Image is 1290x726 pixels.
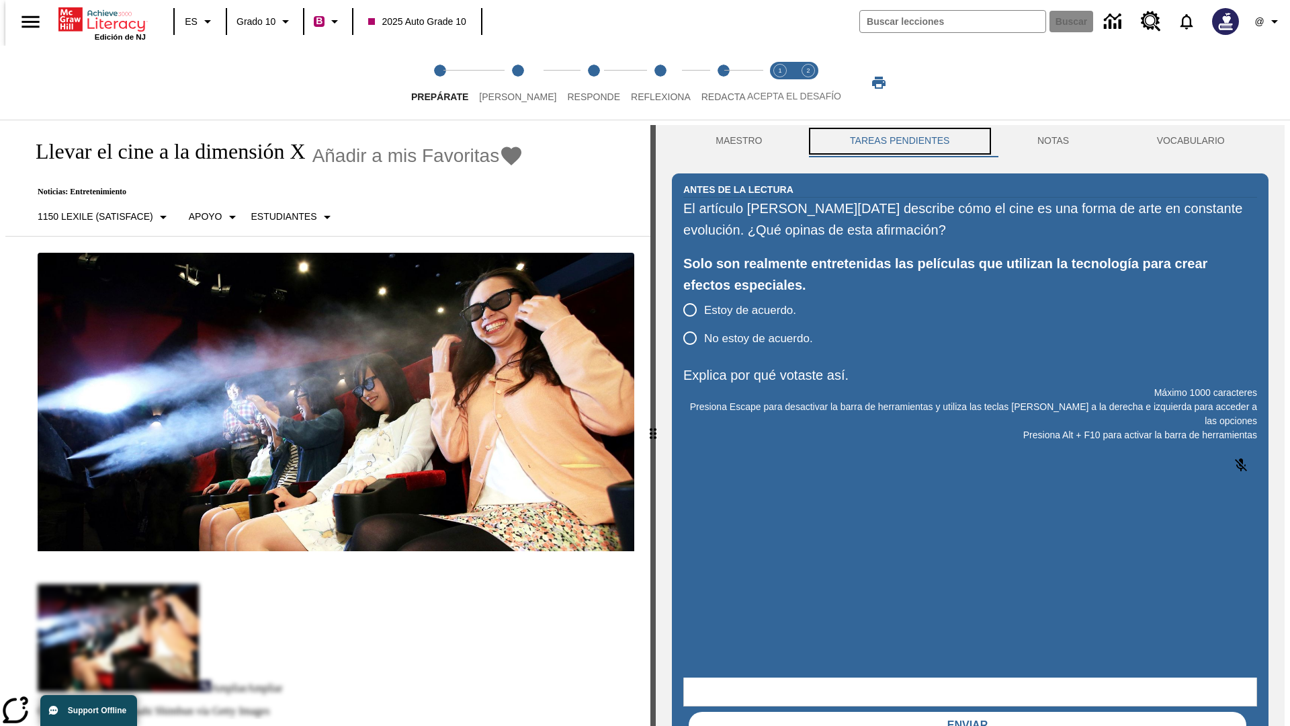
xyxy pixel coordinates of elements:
span: Grado 10 [236,15,275,29]
div: Pulsa la tecla de intro o la barra espaciadora y luego presiona las flechas de derecha e izquierd... [650,125,656,726]
p: Estudiantes [251,210,317,224]
button: Perfil/Configuración [1247,9,1290,34]
button: Responde step 3 of 5 [556,46,631,120]
h2: Antes de la lectura [683,182,793,197]
button: Haga clic para activar la función de reconocimiento de voz [1225,449,1257,481]
button: Tipo de apoyo, Apoyo [183,205,246,229]
button: Acepta el desafío contesta step 2 of 2 [789,46,828,120]
div: Solo son realmente entretenidas las películas que utilizan la tecnología para crear efectos espec... [683,253,1257,296]
span: Añadir a mis Favoritas [312,145,500,167]
span: Reflexiona [631,91,691,102]
button: VOCABULARIO [1113,125,1268,157]
span: Prepárate [411,91,468,102]
button: Abrir el menú lateral [11,2,50,42]
text: 2 [806,67,810,74]
div: El artículo [PERSON_NAME][DATE] describe cómo el cine es una forma de arte en constante evolución... [683,198,1257,241]
body: Explica por qué votaste así. Máximo 1000 caracteres Presiona Alt + F10 para activar la barra de h... [5,11,196,23]
span: [PERSON_NAME] [479,91,556,102]
button: NOTAS [994,125,1113,157]
button: Reflexiona step 4 of 5 [620,46,701,120]
div: activity [656,125,1285,726]
button: Añadir a mis Favoritas - Llevar el cine a la dimensión X [312,144,524,167]
span: Responde [567,91,620,102]
span: No estoy de acuerdo. [704,330,813,348]
span: Redacta [701,91,746,102]
p: Explica por qué votaste así. [683,364,1257,386]
span: ES [185,15,198,29]
span: ACEPTA EL DESAFÍO [747,91,841,102]
div: Instructional Panel Tabs [672,125,1268,157]
button: Maestro [672,125,806,157]
input: Buscar campo [860,11,1045,32]
div: reading [5,125,650,719]
button: Redacta step 5 of 5 [691,46,757,120]
button: Lenguaje: ES, Selecciona un idioma [179,9,222,34]
span: B [316,13,322,30]
div: poll [683,296,824,352]
img: El panel situado frente a los asientos rocía con agua nebulizada al feliz público en un cine equi... [38,253,634,551]
button: Prepárate step 1 of 5 [400,46,479,120]
button: Support Offline [40,695,137,726]
span: 2025 Auto Grade 10 [368,15,466,29]
span: Edición de NJ [95,33,146,41]
button: Acepta el desafío lee step 1 of 2 [761,46,800,120]
h1: Llevar el cine a la dimensión X [21,139,306,164]
button: Boost El color de la clase es rojo violeta. Cambiar el color de la clase. [308,9,348,34]
button: Grado: Grado 10, Elige un grado [231,9,299,34]
a: Notificaciones [1169,4,1204,39]
button: Seleccionar estudiante [246,205,341,229]
button: Imprimir [857,71,900,95]
button: Escoja un nuevo avatar [1204,4,1247,39]
span: @ [1254,15,1264,29]
div: Portada [58,5,146,41]
p: Apoyo [189,210,222,224]
a: Centro de recursos, Se abrirá en una pestaña nueva. [1133,3,1169,40]
button: TAREAS PENDIENTES [806,125,994,157]
p: Presiona Alt + F10 para activar la barra de herramientas [683,428,1257,442]
span: Estoy de acuerdo. [704,302,796,319]
p: Noticias: Entretenimiento [21,187,523,197]
p: Máximo 1000 caracteres [683,386,1257,400]
img: Avatar [1212,8,1239,35]
button: Seleccione Lexile, 1150 Lexile (Satisface) [32,205,177,229]
span: Support Offline [68,706,126,715]
text: 1 [778,67,781,74]
p: Presiona Escape para desactivar la barra de herramientas y utiliza las teclas [PERSON_NAME] a la ... [683,400,1257,428]
button: Lee step 2 of 5 [468,46,567,120]
a: Centro de información [1096,3,1133,40]
p: 1150 Lexile (Satisface) [38,210,153,224]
